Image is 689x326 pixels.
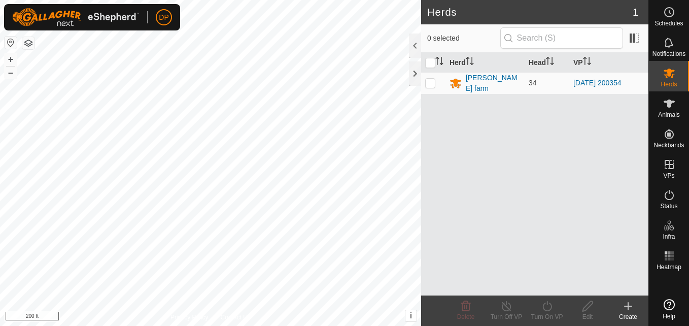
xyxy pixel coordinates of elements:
span: Herds [661,81,677,87]
button: Map Layers [22,37,35,49]
span: Help [663,313,675,319]
a: Contact Us [221,313,251,322]
th: VP [569,53,648,73]
div: Edit [567,312,608,321]
div: Turn On VP [527,312,567,321]
p-sorticon: Activate to sort [546,58,554,67]
div: [PERSON_NAME] farm [466,73,521,94]
span: Animals [658,112,680,118]
span: Neckbands [653,142,684,148]
p-sorticon: Activate to sort [466,58,474,67]
button: Reset Map [5,37,17,49]
p-sorticon: Activate to sort [583,58,591,67]
button: + [5,53,17,66]
a: Privacy Policy [170,313,209,322]
p-sorticon: Activate to sort [435,58,443,67]
img: Gallagher Logo [12,8,139,26]
span: Status [660,203,677,209]
span: VPs [663,173,674,179]
th: Herd [445,53,525,73]
span: Schedules [654,20,683,26]
a: [DATE] 200354 [573,79,622,87]
button: i [405,310,417,321]
span: DP [159,12,168,23]
div: Create [608,312,648,321]
a: Help [649,295,689,323]
span: Heatmap [657,264,681,270]
div: Turn Off VP [486,312,527,321]
span: Infra [663,234,675,240]
input: Search (S) [500,27,623,49]
span: 34 [529,79,537,87]
span: 0 selected [427,33,500,44]
th: Head [525,53,569,73]
button: – [5,67,17,79]
span: i [410,311,412,320]
span: Delete [457,313,475,320]
span: Notifications [652,51,685,57]
h2: Herds [427,6,633,18]
span: 1 [633,5,638,20]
